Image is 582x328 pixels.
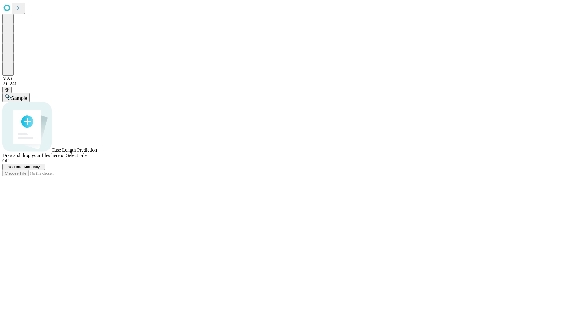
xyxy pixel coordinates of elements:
span: Add Info Manually [8,165,40,169]
span: OR [2,158,9,163]
div: MAY [2,76,580,81]
button: Add Info Manually [2,164,45,170]
button: @ [2,87,12,93]
span: @ [5,87,9,92]
button: Sample [2,93,30,102]
span: Drag and drop your files here or [2,153,65,158]
div: 2.0.241 [2,81,580,87]
span: Select File [66,153,87,158]
span: Case Length Prediction [52,147,97,152]
span: Sample [11,96,27,101]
